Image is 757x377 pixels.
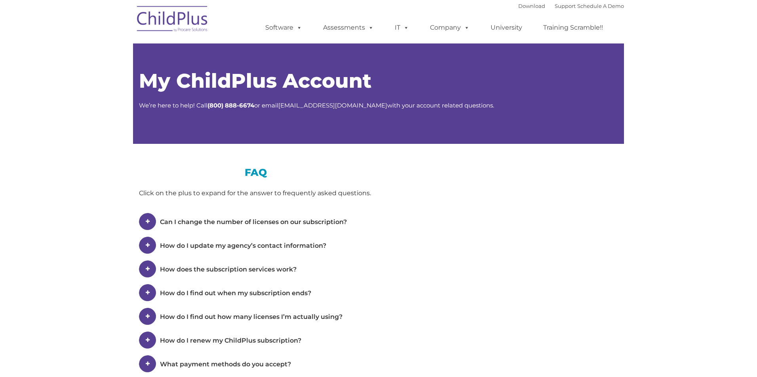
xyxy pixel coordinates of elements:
span: My ChildPlus Account [139,69,371,93]
span: How do I update my agency’s contact information? [160,242,326,249]
h3: FAQ [139,168,373,177]
span: Can I change the number of licenses on our subscription? [160,218,347,226]
a: IT [387,20,417,36]
span: We’re here to help! Call or email with your account related questions. [139,102,494,109]
span: How does the subscription services work? [160,266,297,273]
a: [EMAIL_ADDRESS][DOMAIN_NAME] [278,102,387,109]
font: | [518,3,624,9]
a: University [483,20,530,36]
span: How do I renew my ChildPlus subscription? [160,337,301,344]
span: What payment methods do you accept? [160,360,291,368]
a: Schedule A Demo [577,3,624,9]
a: Company [422,20,477,36]
a: Training Scramble!! [535,20,611,36]
div: Click on the plus to expand for the answer to frequently asked questions. [139,187,373,199]
a: Support [555,3,576,9]
a: Download [518,3,545,9]
span: How do I find out how many licenses I’m actually using? [160,313,342,320]
span: How do I find out when my subscription ends? [160,289,311,297]
img: ChildPlus by Procare Solutions [133,0,212,40]
strong: 800) 888-6674 [209,102,254,109]
strong: ( [207,102,209,109]
a: Assessments [315,20,382,36]
a: Software [257,20,310,36]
